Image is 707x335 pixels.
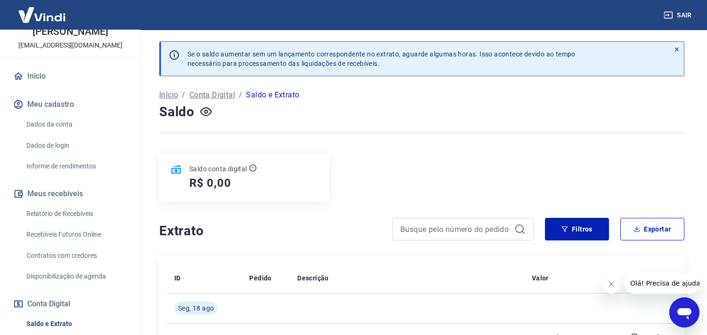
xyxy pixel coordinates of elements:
p: Pedido [249,273,271,283]
p: [EMAIL_ADDRESS][DOMAIN_NAME] [18,40,122,50]
a: Dados da conta [23,115,130,134]
p: Se o saldo aumentar sem um lançamento correspondente no extrato, aguarde algumas horas. Isso acon... [187,49,576,68]
span: Seg, 18 ago [178,303,214,313]
a: Conta Digital [189,89,235,101]
p: / [239,89,242,101]
p: / [182,89,185,101]
a: Contratos com credores [23,246,130,265]
p: ID [174,273,181,283]
button: Exportar [620,218,684,240]
iframe: Botão para abrir a janela de mensagens [669,297,699,327]
a: Saldo e Extrato [23,314,130,334]
h4: Extrato [159,222,381,240]
p: Descrição [297,273,329,283]
a: Informe de rendimentos [23,157,130,176]
a: Dados de login [23,136,130,155]
p: Valor [532,273,549,283]
a: Relatório de Recebíveis [23,204,130,223]
button: Meu cadastro [11,94,130,115]
iframe: Mensagem da empresa [625,273,699,294]
button: Filtros [545,218,609,240]
span: Olá! Precisa de ajuda? [6,7,79,14]
h4: Saldo [159,103,195,121]
img: Vindi [11,0,73,29]
a: Disponibilização de agenda [23,267,130,286]
p: Saldo e Extrato [246,89,299,101]
p: Saldo conta digital [189,164,247,174]
button: Meus recebíveis [11,183,130,204]
iframe: Fechar mensagem [602,275,621,294]
a: Início [159,89,178,101]
input: Busque pelo número do pedido [400,222,511,236]
p: [PERSON_NAME] [33,27,108,37]
button: Conta Digital [11,294,130,314]
h5: R$ 0,00 [189,175,231,191]
a: Início [11,66,130,87]
button: Sair [662,7,696,24]
a: Recebíveis Futuros Online [23,225,130,244]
